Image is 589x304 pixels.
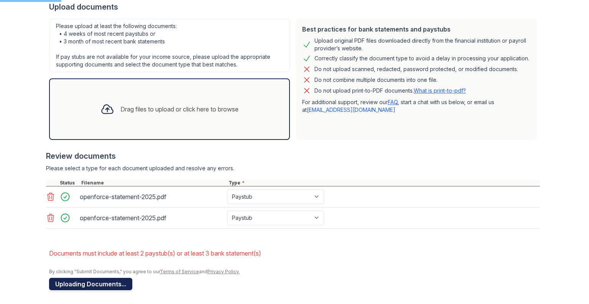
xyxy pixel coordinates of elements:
[314,37,531,52] div: Upload original PDF files downloaded directly from the financial institution or payroll provider’...
[302,98,531,114] p: For additional support, review our , start a chat with us below, or email us at
[388,99,398,105] a: FAQ
[414,87,466,94] a: What is print-to-pdf?
[80,180,227,186] div: Filename
[80,191,224,203] div: openforce-statement-2025.pdf
[80,212,224,224] div: openforce-statement-2025.pdf
[49,18,290,72] div: Please upload at least the following documents: • 4 weeks of most recent paystubs or • 3 month of...
[207,269,240,274] a: Privacy Policy.
[46,151,540,161] div: Review documents
[302,25,531,34] div: Best practices for bank statements and paystubs
[49,269,540,275] div: By clicking "Submit Documents," you agree to our and
[49,278,132,290] button: Uploading Documents...
[314,75,438,85] div: Do not combine multiple documents into one file.
[49,2,540,12] div: Upload documents
[49,246,540,261] li: Documents must include at least 2 paystub(s) or at least 3 bank statement(s)
[314,87,466,95] p: Do not upload print-to-PDF documents.
[227,180,540,186] div: Type
[46,164,540,172] div: Please select a type for each document uploaded and resolve any errors.
[314,65,518,74] div: Do not upload scanned, redacted, password protected, or modified documents.
[314,54,529,63] div: Correctly classify the document type to avoid a delay in processing your application.
[58,180,80,186] div: Status
[120,105,239,114] div: Drag files to upload or click here to browse
[307,106,395,113] a: [EMAIL_ADDRESS][DOMAIN_NAME]
[160,269,199,274] a: Terms of Service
